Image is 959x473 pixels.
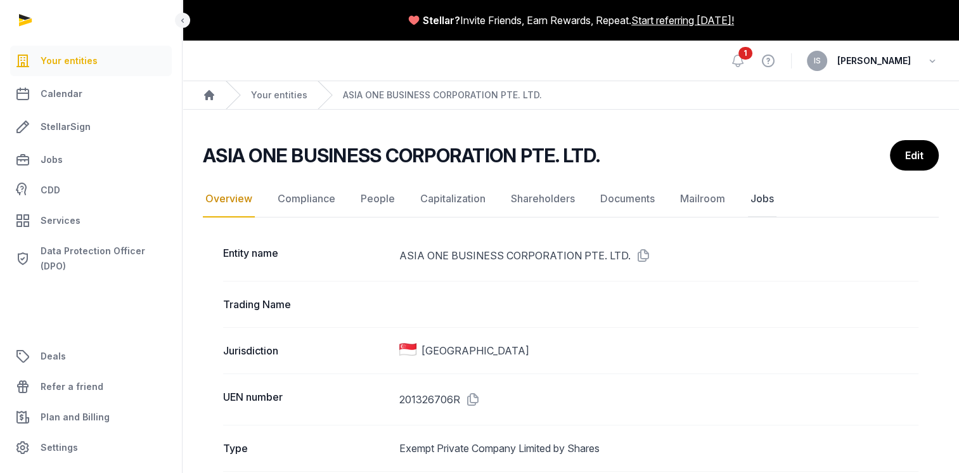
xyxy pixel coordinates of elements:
iframe: Chat Widget [896,412,959,473]
a: Settings [10,432,172,463]
span: 1 [738,47,752,60]
a: CDD [10,178,172,203]
span: Calendar [41,86,82,101]
a: Deals [10,341,172,372]
dt: Trading Name [223,297,389,312]
a: Shareholders [508,181,577,217]
a: Compliance [275,181,338,217]
dt: UEN number [223,389,389,410]
a: Mailroom [678,181,728,217]
a: People [358,181,397,217]
span: [PERSON_NAME] [837,53,911,68]
span: Plan and Billing [41,410,110,425]
span: Refer a friend [41,379,103,394]
span: IS [814,57,821,65]
div: Виджет чата [896,412,959,473]
a: Start referring [DATE]! [631,13,734,28]
a: Calendar [10,79,172,109]
a: Jobs [10,145,172,175]
dd: Exempt Private Company Limited by Shares [399,441,918,456]
span: Stellar? [423,13,460,28]
span: [GEOGRAPHIC_DATA] [422,343,529,358]
span: Services [41,213,80,228]
a: Data Protection Officer (DPO) [10,238,172,279]
span: Data Protection Officer (DPO) [41,243,167,274]
a: ASIA ONE BUSINESS CORPORATION PTE. LTD. [343,89,542,101]
h2: ASIA ONE BUSINESS CORPORATION PTE. LTD. [203,144,600,167]
nav: Tabs [203,181,939,217]
span: Deals [41,349,66,364]
span: Settings [41,440,78,455]
a: Plan and Billing [10,402,172,432]
a: Jobs [748,181,776,217]
span: CDD [41,183,60,198]
a: Overview [203,181,255,217]
span: Your entities [41,53,98,68]
a: StellarSign [10,112,172,142]
button: IS [807,51,827,71]
a: Your entities [10,46,172,76]
nav: Breadcrumb [183,81,959,110]
span: StellarSign [41,119,91,134]
a: Your entities [251,89,307,101]
a: Refer a friend [10,372,172,402]
dt: Jurisdiction [223,343,389,358]
dt: Type [223,441,389,456]
a: Services [10,205,172,236]
dd: ASIA ONE BUSINESS CORPORATION PTE. LTD. [399,245,918,266]
dd: 201326706R [399,389,918,410]
dt: Entity name [223,245,389,266]
a: Documents [598,181,657,217]
a: Capitalization [418,181,488,217]
span: Jobs [41,152,63,167]
a: Edit [890,140,939,171]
